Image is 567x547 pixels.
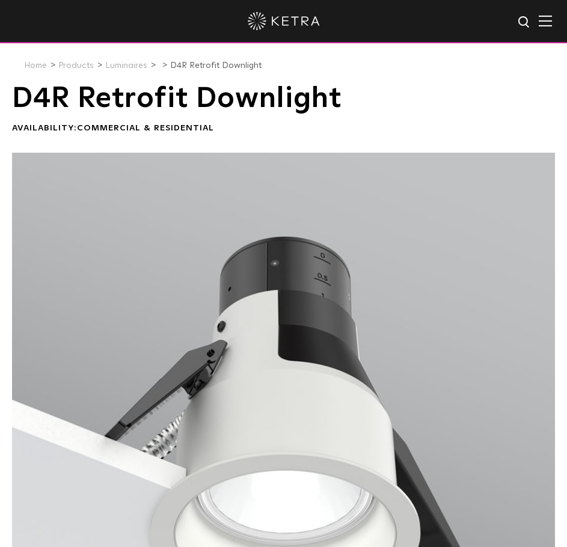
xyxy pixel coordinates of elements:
a: D4R Retrofit Downlight [170,61,262,70]
img: search icon [517,15,532,30]
h1: D4R Retrofit Downlight [12,84,555,114]
a: Home [24,61,47,70]
a: Luminaires [105,61,147,70]
img: Hamburger%20Nav.svg [539,15,552,26]
div: Availability: [12,123,555,135]
span: Commercial & Residential [77,124,214,132]
img: ketra-logo-2019-white [248,12,320,30]
a: Products [58,61,94,70]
